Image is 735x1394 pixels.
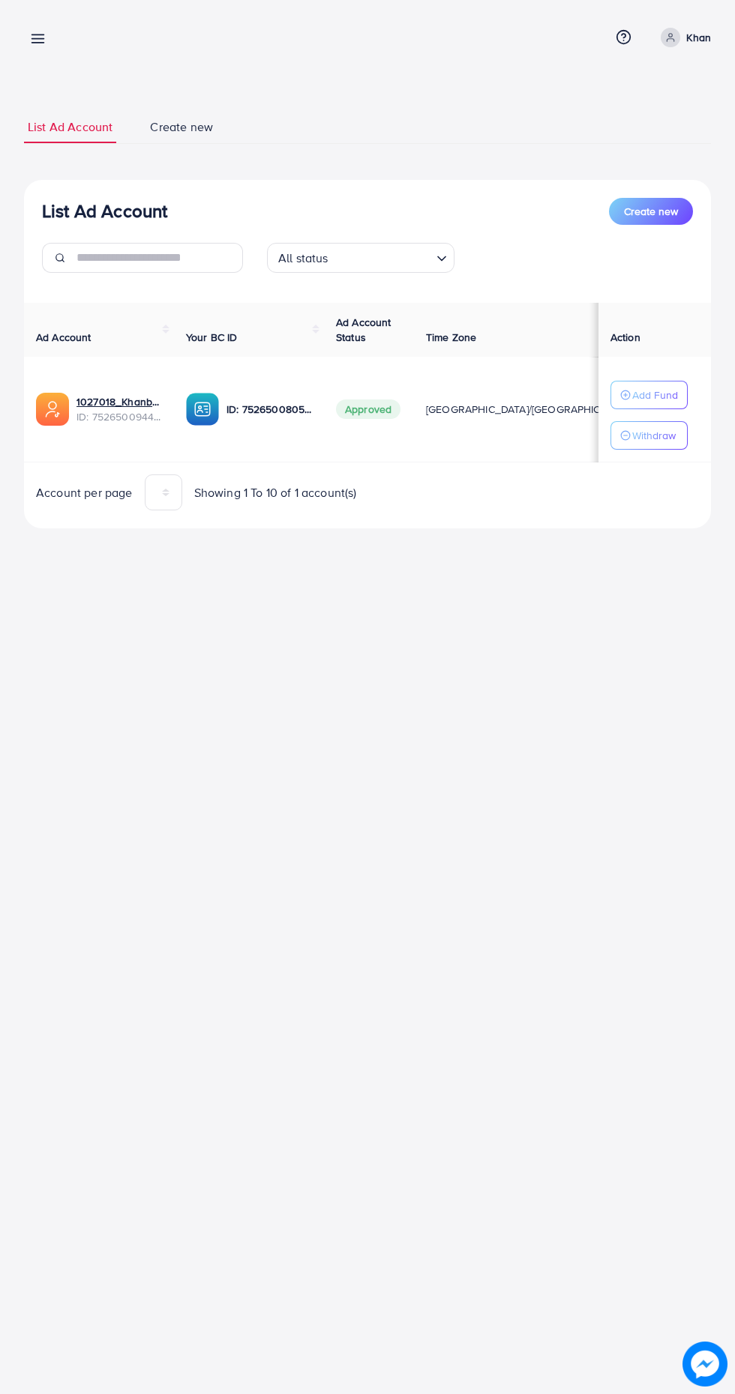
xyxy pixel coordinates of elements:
[610,381,688,409] button: Add Fund
[610,330,640,345] span: Action
[36,484,133,501] span: Account per page
[336,399,400,419] span: Approved
[28,118,112,136] span: List Ad Account
[632,426,676,444] p: Withdraw
[186,330,238,345] span: Your BC ID
[426,402,634,417] span: [GEOGRAPHIC_DATA]/[GEOGRAPHIC_DATA]
[76,394,162,425] div: <span class='underline'>1027018_Khanbhia_1752400071646</span></br>7526500944935256080
[275,247,331,269] span: All status
[336,315,391,345] span: Ad Account Status
[267,243,454,273] div: Search for option
[632,386,678,404] p: Add Fund
[36,393,69,426] img: ic-ads-acc.e4c84228.svg
[682,1342,727,1387] img: image
[42,200,167,222] h3: List Ad Account
[624,204,678,219] span: Create new
[194,484,357,501] span: Showing 1 To 10 of 1 account(s)
[333,244,430,269] input: Search for option
[36,330,91,345] span: Ad Account
[150,118,213,136] span: Create new
[186,393,219,426] img: ic-ba-acc.ded83a64.svg
[76,409,162,424] span: ID: 7526500944935256080
[226,400,312,418] p: ID: 7526500805902909457
[76,394,162,409] a: 1027018_Khanbhia_1752400071646
[610,421,688,450] button: Withdraw
[609,198,693,225] button: Create new
[426,330,476,345] span: Time Zone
